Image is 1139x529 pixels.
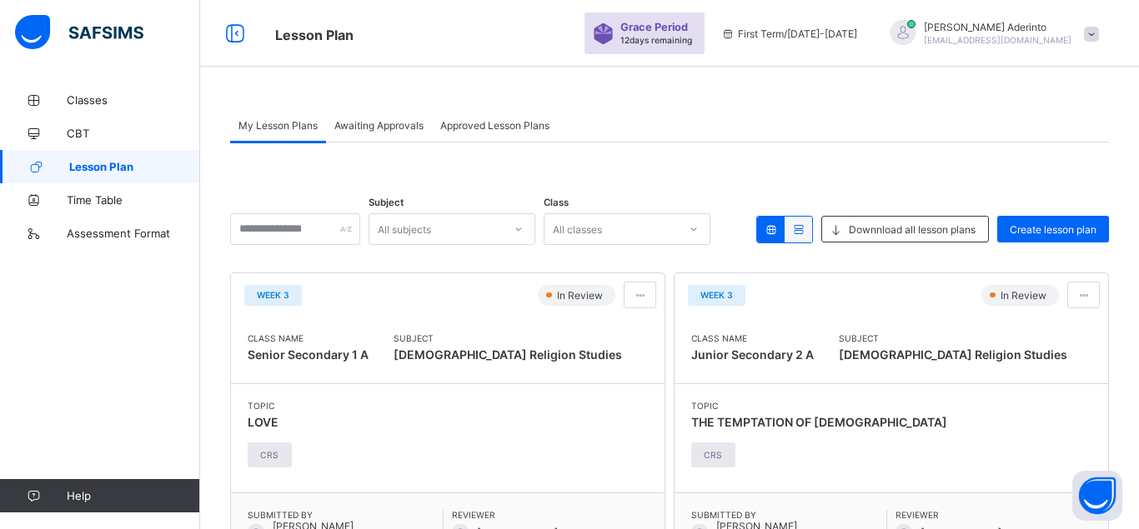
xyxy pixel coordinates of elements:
[69,160,200,173] span: Lesson Plan
[67,227,200,240] span: Assessment Format
[593,23,614,44] img: sticker-purple.71386a28dfed39d6af7621340158ba97.svg
[334,119,424,132] span: Awaiting Approvals
[440,119,549,132] span: Approved Lesson Plans
[924,21,1071,33] span: [PERSON_NAME] Aderinto
[275,27,354,43] span: Lesson Plan
[849,223,976,236] span: Downnload all lesson plans
[452,510,648,520] span: Reviewer
[700,290,733,300] span: Week 3
[704,450,723,460] span: CRS
[248,415,278,429] span: LOVE
[691,347,814,362] span: Junior Secondary 2 A
[691,415,947,429] span: THE TEMPTATION OF [DEMOGRAPHIC_DATA]
[1072,471,1122,521] button: Open asap
[544,197,569,208] span: Class
[248,401,300,411] span: Topic
[721,27,857,40] span: session/term information
[874,20,1107,47] div: DeborahAderinto
[67,193,200,207] span: Time Table
[394,333,622,343] span: Subject
[896,510,1091,520] span: Reviewer
[620,21,688,33] span: Grace Period
[839,333,1067,343] span: Subject
[248,333,369,343] span: Class Name
[67,93,200,107] span: Classes
[369,197,404,208] span: Subject
[248,510,443,520] span: Submitted By
[691,510,886,520] span: Submitted By
[999,289,1051,302] span: In Review
[248,347,369,362] span: Senior Secondary 1 A
[839,343,1067,367] span: [DEMOGRAPHIC_DATA] Religion Studies
[257,290,289,300] span: Week 3
[67,127,200,140] span: CBT
[15,15,143,50] img: safsims
[67,489,199,502] span: Help
[691,333,814,343] span: Class Name
[553,213,602,245] div: All classes
[924,35,1071,45] span: [EMAIL_ADDRESS][DOMAIN_NAME]
[238,119,318,132] span: My Lesson Plans
[1010,223,1096,236] span: Create lesson plan
[555,289,608,302] span: In Review
[691,401,947,411] span: Topic
[378,213,431,245] div: All subjects
[620,35,692,45] span: 12 days remaining
[260,450,279,460] span: CRS
[394,343,622,367] span: [DEMOGRAPHIC_DATA] Religion Studies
